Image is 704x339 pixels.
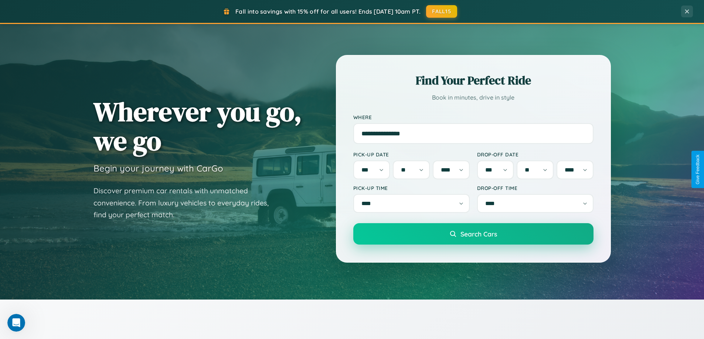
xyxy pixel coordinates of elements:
iframe: Intercom live chat [7,314,25,332]
label: Pick-up Date [353,151,470,158]
h3: Begin your journey with CarGo [93,163,223,174]
h2: Find Your Perfect Ride [353,72,594,89]
button: FALL15 [426,5,457,18]
p: Discover premium car rentals with unmatched convenience. From luxury vehicles to everyday rides, ... [93,185,278,221]
label: Drop-off Date [477,151,594,158]
h1: Wherever you go, we go [93,97,302,155]
p: Book in minutes, drive in style [353,92,594,103]
label: Pick-up Time [353,185,470,191]
button: Search Cars [353,223,594,245]
label: Drop-off Time [477,185,594,191]
div: Give Feedback [695,155,700,184]
label: Where [353,114,594,120]
span: Search Cars [460,230,497,238]
span: Fall into savings with 15% off for all users! Ends [DATE] 10am PT. [235,8,421,15]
